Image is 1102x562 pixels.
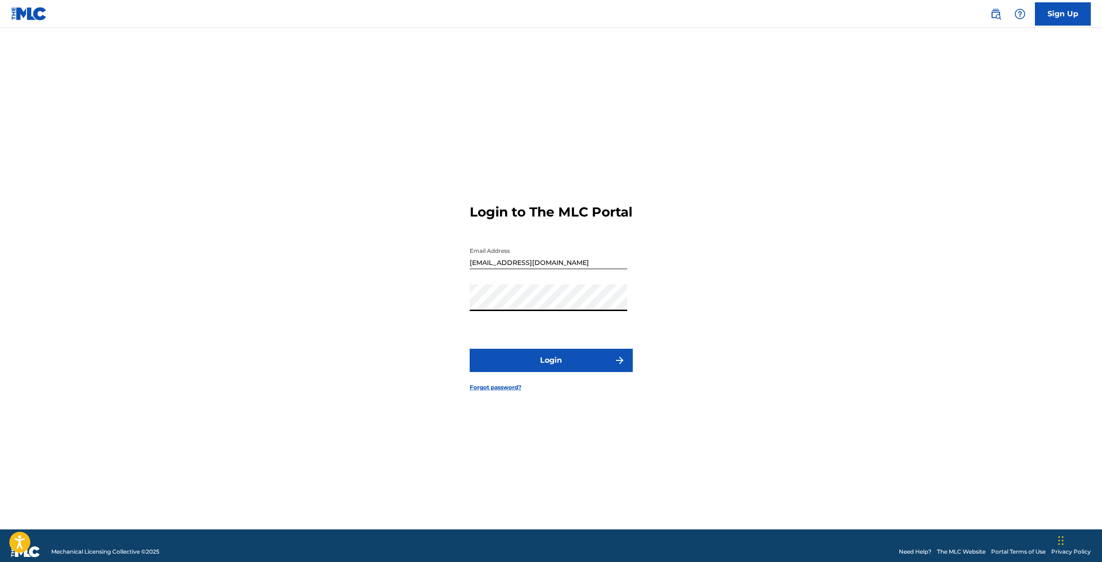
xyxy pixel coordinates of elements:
img: f7272a7cc735f4ea7f67.svg [614,355,625,366]
div: Виджет чата [1055,517,1102,562]
button: Login [470,349,633,372]
a: Sign Up [1035,2,1091,26]
img: search [990,8,1001,20]
a: Portal Terms of Use [991,548,1046,556]
h3: Login to The MLC Portal [470,204,632,220]
span: Mechanical Licensing Collective © 2025 [51,548,159,556]
div: Перетащить [1058,527,1064,555]
img: help [1014,8,1026,20]
a: Privacy Policy [1051,548,1091,556]
img: logo [11,546,40,557]
iframe: Chat Widget [1055,517,1102,562]
a: Need Help? [899,548,931,556]
a: Public Search [986,5,1005,23]
a: Forgot password? [470,383,521,392]
div: Help [1011,5,1029,23]
a: The MLC Website [937,548,986,556]
img: MLC Logo [11,7,47,20]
